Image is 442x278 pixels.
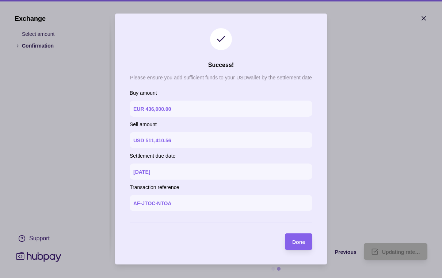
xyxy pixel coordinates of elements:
[133,169,150,175] p: [DATE]
[133,200,171,206] p: AF-JTOC-NTOA
[130,75,312,80] p: Please ensure you add sufficient funds to your USD wallet by the settlement date
[292,239,305,245] span: Done
[130,89,312,97] p: Buy amount
[130,183,312,191] p: Transaction reference
[130,120,312,128] p: Sell amount
[285,233,312,250] button: Done
[130,152,312,160] p: Settlement due date
[133,138,171,143] p: USD 511,410.56
[133,106,171,112] p: EUR 436,000.00
[208,61,234,69] h2: Success!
